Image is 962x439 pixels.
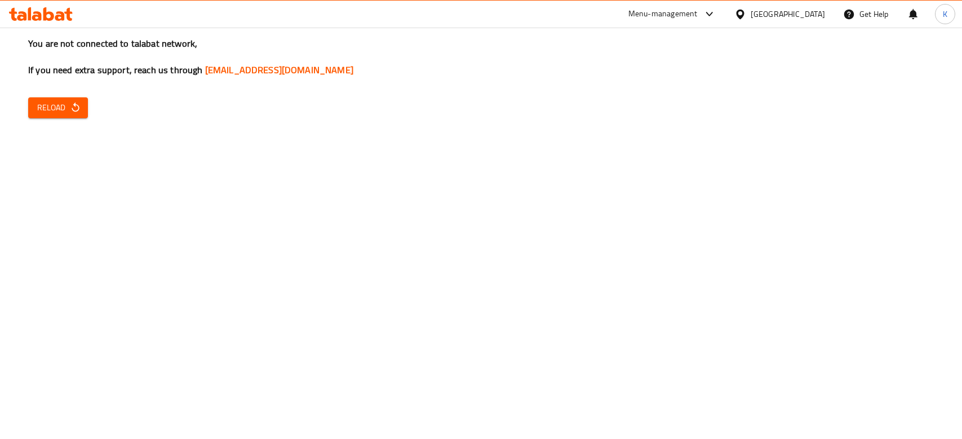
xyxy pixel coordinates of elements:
span: Reload [37,101,79,115]
span: K [943,8,947,20]
div: [GEOGRAPHIC_DATA] [751,8,825,20]
div: Menu-management [628,7,698,21]
button: Reload [28,97,88,118]
a: [EMAIL_ADDRESS][DOMAIN_NAME] [205,61,353,78]
h3: You are not connected to talabat network, If you need extra support, reach us through [28,37,934,77]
